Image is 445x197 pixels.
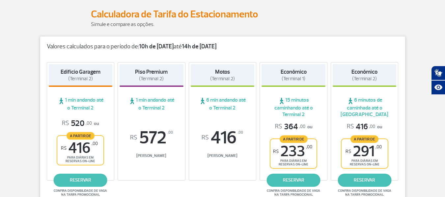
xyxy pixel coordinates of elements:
[139,43,174,50] strong: 10h de [DATE]
[191,97,255,111] span: 6 min andando até o Terminal 2
[333,97,397,118] span: 6 minutos de caminhada até o [GEOGRAPHIC_DATA]
[49,97,113,111] span: 1 min andando até o Terminal 2
[61,145,67,151] sup: R$
[91,8,354,20] h2: Calculadora de Tarifa do Estacionamento
[135,68,168,75] strong: Piso Premium
[120,153,183,158] span: [PERSON_NAME]
[120,129,183,147] span: 572
[351,68,377,75] strong: Econômico
[130,134,137,141] sup: R$
[191,153,255,158] span: [PERSON_NAME]
[337,189,392,197] span: Confira disponibilidade de vaga na tarifa promocional
[346,149,351,154] sup: R$
[431,80,445,95] button: Abrir recursos assistivos.
[91,20,354,28] p: Simule e compare as opções.
[352,76,377,82] span: (Terminal 2)
[273,144,312,159] span: 233
[262,97,325,118] span: 15 minutos caminhando até o Terminal 2
[280,135,308,143] span: A partir de
[273,149,279,154] sup: R$
[61,141,98,156] span: 416
[139,76,164,82] span: (Terminal 2)
[68,76,93,82] span: (Terminal 2)
[238,129,243,136] sup: ,00
[210,76,235,82] span: (Terminal 2)
[54,174,107,187] a: reservar
[431,66,445,95] div: Plugin de acessibilidade da Hand Talk.
[61,68,100,75] strong: Edifício Garagem
[63,156,98,163] span: para diárias em reservas on-line
[276,159,311,166] span: para diárias em reservas on-line
[347,159,382,166] span: para diárias em reservas on-line
[281,68,307,75] strong: Econômico
[275,122,312,132] p: ou
[306,144,312,150] sup: ,00
[282,76,305,82] span: (Terminal 1)
[92,141,98,146] sup: ,00
[375,144,382,150] sup: ,00
[267,174,320,187] a: reservar
[182,43,216,50] strong: 14h de [DATE]
[120,97,183,111] span: 1 min andando até o Terminal 2
[168,129,173,136] sup: ,00
[266,189,321,197] span: Confira disponibilidade de vaga na tarifa promocional
[350,135,378,143] span: A partir de
[53,189,108,197] span: Confira disponibilidade de vaga na tarifa promocional
[431,66,445,80] button: Abrir tradutor de língua de sinais.
[346,144,382,159] span: 291
[202,134,209,141] sup: R$
[191,129,255,147] span: 416
[47,43,399,50] p: Valores calculados para o período de: até
[347,122,375,132] span: 416
[338,174,391,187] a: reservar
[62,118,99,129] p: ou
[215,68,230,75] strong: Motos
[347,122,382,132] p: ou
[67,132,95,139] span: A partir de
[275,122,305,132] span: 364
[62,118,92,129] span: 520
